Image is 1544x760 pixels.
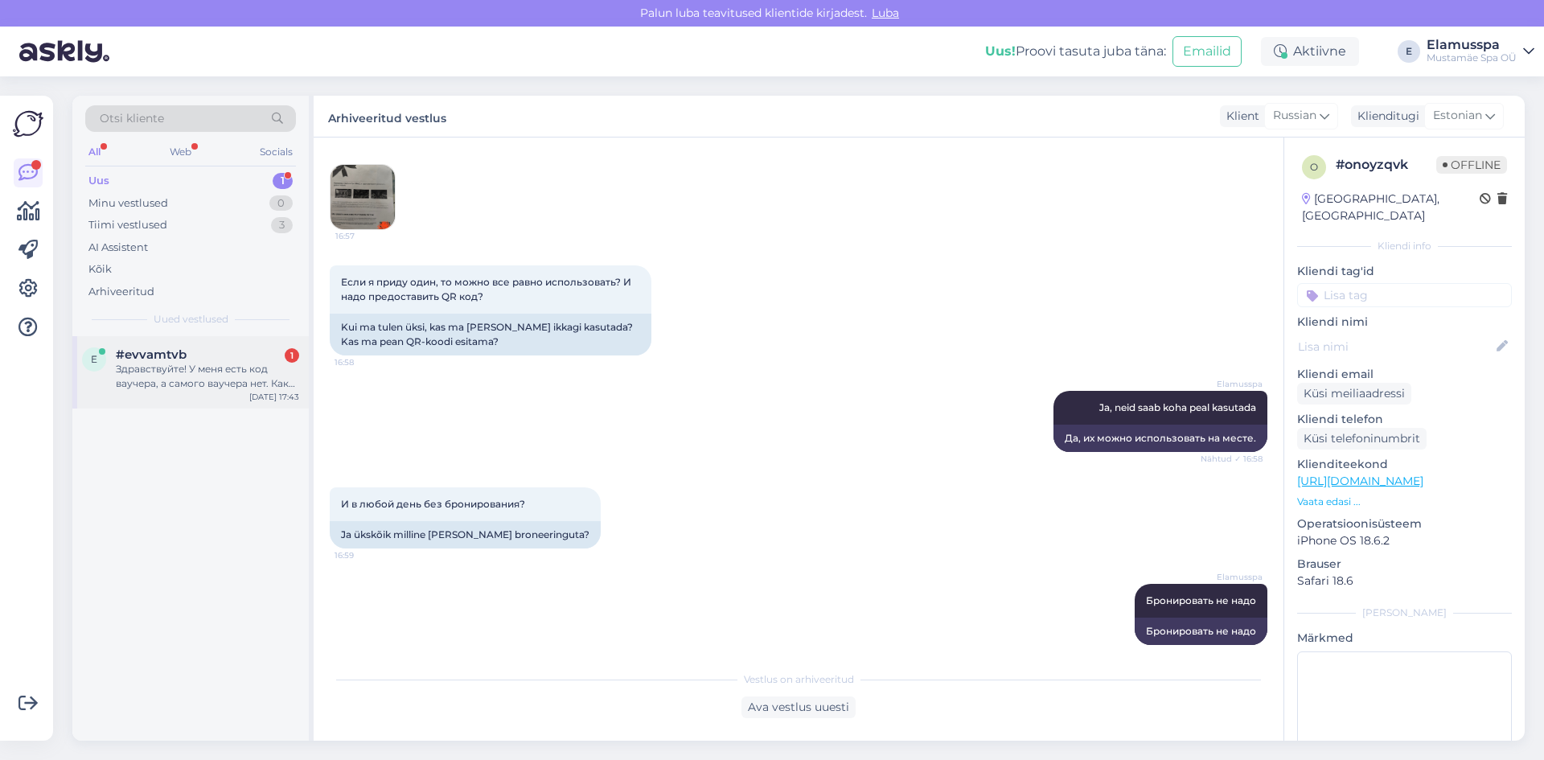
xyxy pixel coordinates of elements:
[1297,366,1512,383] p: Kliendi email
[1297,573,1512,590] p: Safari 18.6
[1302,191,1480,224] div: [GEOGRAPHIC_DATA], [GEOGRAPHIC_DATA]
[1427,51,1517,64] div: Mustamäe Spa OÜ
[1297,516,1512,532] p: Operatsioonisüsteem
[985,42,1166,61] div: Proovi tasuta juba täna:
[1202,571,1263,583] span: Elamusspa
[1202,378,1263,390] span: Elamusspa
[271,217,293,233] div: 3
[1297,411,1512,428] p: Kliendi telefon
[285,348,299,363] div: 1
[1172,36,1242,67] button: Emailid
[88,195,168,212] div: Minu vestlused
[1202,646,1263,658] span: 17:01
[1310,161,1318,173] span: o
[1297,314,1512,331] p: Kliendi nimi
[1297,383,1411,405] div: Küsi meiliaadressi
[1201,453,1263,465] span: Nähtud ✓ 16:58
[985,43,1016,59] b: Uus!
[85,142,104,162] div: All
[1297,556,1512,573] p: Brauser
[1053,425,1267,452] div: Да, их можно использовать на месте.
[1398,40,1420,63] div: E
[335,230,396,242] span: 16:57
[1261,37,1359,66] div: Aktiivne
[91,353,97,365] span: e
[88,261,112,277] div: Kõik
[1433,107,1482,125] span: Estonian
[249,391,299,403] div: [DATE] 17:43
[116,362,299,391] div: Здравствуйте! У меня есть код ваучера, а самого ваучера нет. Как быть?
[257,142,296,162] div: Socials
[13,109,43,139] img: Askly Logo
[154,312,228,327] span: Uued vestlused
[1297,239,1512,253] div: Kliendi info
[1336,155,1436,175] div: # onoyzqvk
[1297,428,1427,450] div: Küsi telefoninumbrit
[273,173,293,189] div: 1
[1298,338,1493,355] input: Lisa nimi
[100,110,164,127] span: Otsi kliente
[1351,108,1419,125] div: Klienditugi
[1297,630,1512,647] p: Märkmed
[744,672,854,687] span: Vestlus on arhiveeritud
[116,347,187,362] span: #evvamtvb
[341,498,525,510] span: И в любой день без бронирования?
[1427,39,1517,51] div: Elamusspa
[341,276,634,302] span: Если я приду один, то можно все равно использовать? И надо предоставить QR код?
[269,195,293,212] div: 0
[88,217,167,233] div: Tiimi vestlused
[328,105,446,127] label: Arhiveeritud vestlus
[1135,618,1267,645] div: Бронировать не надо
[88,240,148,256] div: AI Assistent
[1297,283,1512,307] input: Lisa tag
[1297,456,1512,473] p: Klienditeekond
[1427,39,1534,64] a: ElamusspaMustamäe Spa OÜ
[1297,495,1512,509] p: Vaata edasi ...
[867,6,904,20] span: Luba
[1220,108,1259,125] div: Klient
[166,142,195,162] div: Web
[335,549,395,561] span: 16:59
[1146,594,1256,606] span: Бронировать не надо
[741,696,856,718] div: Ava vestlus uuesti
[1297,263,1512,280] p: Kliendi tag'id
[88,173,109,189] div: Uus
[88,284,154,300] div: Arhiveeritud
[1297,532,1512,549] p: iPhone OS 18.6.2
[1297,606,1512,620] div: [PERSON_NAME]
[1099,401,1256,413] span: Ja, neid saab koha peal kasutada
[331,165,395,229] img: Attachment
[1436,156,1507,174] span: Offline
[330,314,651,355] div: Kui ma tulen üksi, kas ma [PERSON_NAME] ikkagi kasutada? Kas ma pean QR-koodi esitama?
[335,356,395,368] span: 16:58
[1273,107,1316,125] span: Russian
[1297,474,1423,488] a: [URL][DOMAIN_NAME]
[330,521,601,548] div: Ja ükskõik milline [PERSON_NAME] broneeringuta?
